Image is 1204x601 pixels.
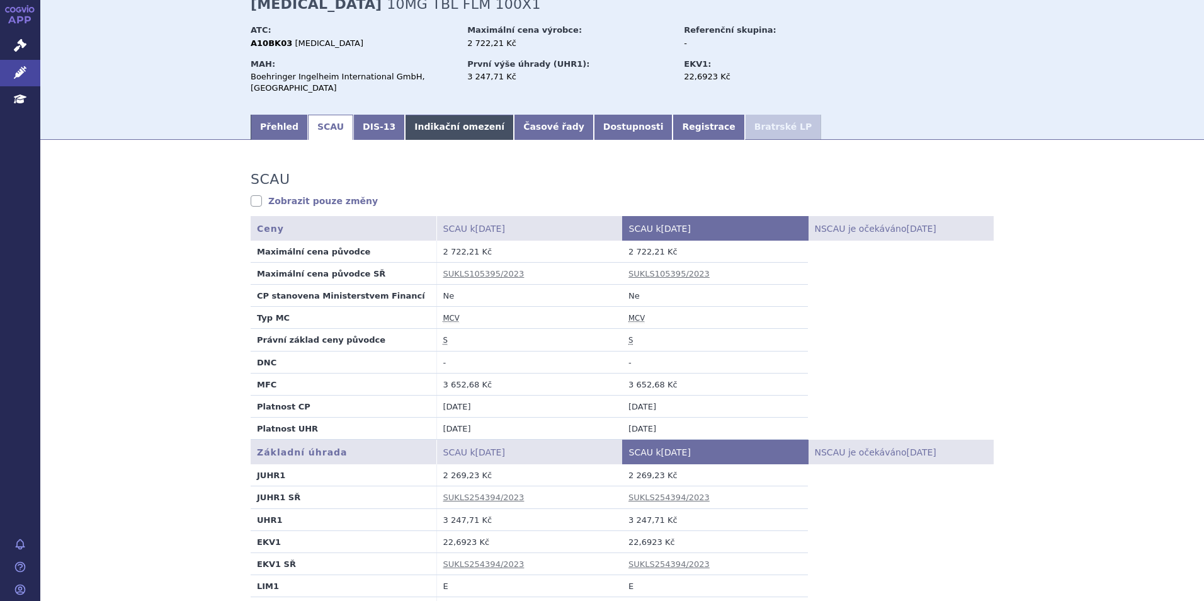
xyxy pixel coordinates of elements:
th: SCAU k [436,440,622,464]
strong: MFC [257,380,276,389]
strong: DNC [257,358,276,367]
strong: EKV1 SŘ [257,559,296,569]
span: [DATE] [906,224,936,234]
td: - [436,351,622,373]
th: NSCAU je očekáváno [808,440,994,464]
a: SUKLS254394/2023 [443,493,525,502]
th: SCAU k [622,440,808,464]
strong: Maximální cena původce SŘ [257,269,385,278]
abbr: maximální cena výrobce [443,314,460,323]
a: SCAU [308,115,353,140]
strong: EKV1: [684,59,711,69]
strong: LIM1 [257,581,279,591]
abbr: stanovena nebo změněna ve správním řízení podle zákona č. 48/1997 Sb. ve znění účinném od 1.1.2008 [628,336,633,345]
th: Ceny [251,216,436,241]
a: SUKLS254394/2023 [628,493,710,502]
a: DIS-13 [353,115,405,140]
td: Ne [622,285,808,307]
strong: MAH: [251,59,275,69]
a: Přehled [251,115,308,140]
th: NSCAU je očekáváno [808,216,994,241]
a: Zobrazit pouze změny [251,195,378,207]
td: Ne [436,285,622,307]
a: Časové řady [514,115,594,140]
strong: EKV1 [257,537,281,547]
a: SUKLS105395/2023 [443,269,525,278]
strong: Platnost UHR [257,424,318,433]
strong: Právní základ ceny původce [257,335,385,345]
td: 2 722,21 Kč [622,241,808,263]
div: 2 722,21 Kč [467,38,672,49]
a: SUKLS254394/2023 [628,559,710,569]
span: [DATE] [906,447,936,457]
strong: Typ MC [257,313,290,323]
div: 22,6923 Kč [684,71,826,83]
td: - [622,351,808,373]
td: 3 652,68 Kč [436,373,622,395]
td: E [436,575,622,597]
span: [DATE] [661,447,691,457]
span: [MEDICAL_DATA] [295,38,363,48]
span: [DATE] [475,224,505,234]
td: 2 722,21 Kč [436,241,622,263]
span: [DATE] [661,224,691,234]
strong: Maximální cena výrobce: [467,25,582,35]
abbr: stanovena nebo změněna ve správním řízení podle zákona č. 48/1997 Sb. ve znění účinném od 1.1.2008 [443,336,448,345]
td: [DATE] [622,418,808,440]
a: Dostupnosti [594,115,673,140]
h3: SCAU [251,171,290,188]
strong: Maximální cena původce [257,247,370,256]
td: [DATE] [436,396,622,418]
td: [DATE] [622,396,808,418]
strong: JUHR1 [257,471,285,480]
strong: A10BK03 [251,38,292,48]
td: 3 652,68 Kč [622,373,808,395]
strong: Referenční skupina: [684,25,776,35]
a: SUKLS105395/2023 [628,269,710,278]
td: 22,6923 Kč [622,530,808,552]
td: E [622,575,808,597]
th: Základní úhrada [251,440,436,464]
strong: CP stanovena Ministerstvem Financí [257,291,425,300]
strong: ATC: [251,25,271,35]
strong: UHR1 [257,515,283,525]
td: 2 269,23 Kč [622,464,808,486]
a: Indikační omezení [405,115,514,140]
a: Registrace [673,115,744,140]
strong: JUHR1 SŘ [257,493,300,502]
th: SCAU k [436,216,622,241]
td: 2 269,23 Kč [436,464,622,486]
div: 3 247,71 Kč [467,71,672,83]
abbr: maximální cena výrobce [628,314,645,323]
div: Boehringer Ingelheim International GmbH, [GEOGRAPHIC_DATA] [251,71,455,94]
a: SUKLS254394/2023 [443,559,525,569]
th: SCAU k [622,216,808,241]
strong: Platnost CP [257,402,310,411]
strong: První výše úhrady (UHR1): [467,59,589,69]
span: [DATE] [475,447,505,457]
td: 3 247,71 Kč [436,508,622,530]
td: [DATE] [436,418,622,440]
td: 22,6923 Kč [436,530,622,552]
div: - [684,38,826,49]
td: 3 247,71 Kč [622,508,808,530]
